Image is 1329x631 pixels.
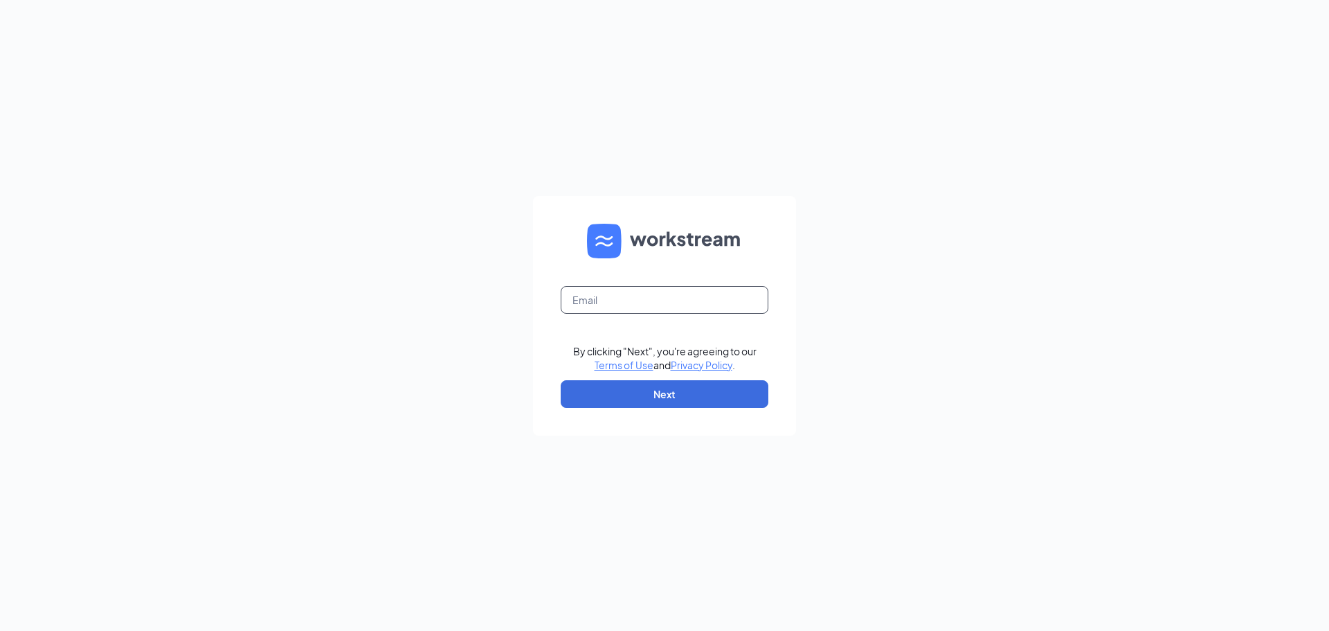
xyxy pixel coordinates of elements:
[561,380,768,408] button: Next
[561,286,768,314] input: Email
[573,344,757,372] div: By clicking "Next", you're agreeing to our and .
[671,359,732,371] a: Privacy Policy
[595,359,653,371] a: Terms of Use
[587,224,742,258] img: WS logo and Workstream text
